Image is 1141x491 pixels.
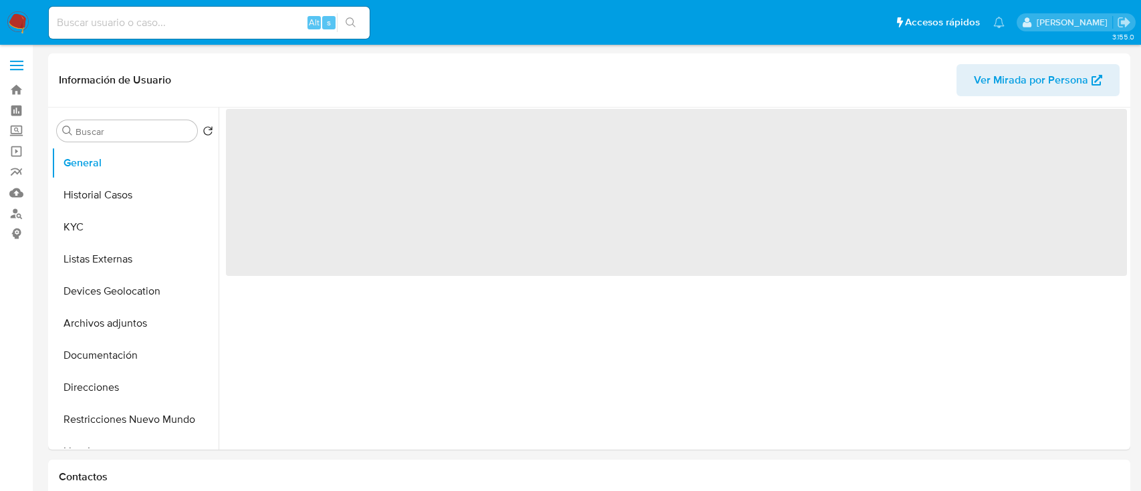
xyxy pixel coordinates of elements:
button: Buscar [62,126,73,136]
input: Buscar [76,126,192,138]
span: Ver Mirada por Persona [974,64,1088,96]
a: Salir [1117,15,1131,29]
button: Historial Casos [51,179,219,211]
input: Buscar usuario o caso... [49,14,370,31]
button: Direcciones [51,371,219,403]
button: Volver al orden por defecto [203,126,213,140]
button: Ver Mirada por Persona [957,64,1120,96]
p: alan.cervantesmartinez@mercadolibre.com.mx [1037,16,1112,29]
span: Alt [309,16,320,29]
span: s [327,16,331,29]
h1: Información de Usuario [59,73,171,87]
button: Listas Externas [51,243,219,275]
button: Devices Geolocation [51,275,219,307]
button: search-icon [337,13,364,32]
h1: Contactos [59,470,1120,484]
button: KYC [51,211,219,243]
span: ‌ [226,109,1127,276]
button: General [51,147,219,179]
a: Notificaciones [993,17,1005,28]
button: Restricciones Nuevo Mundo [51,403,219,436]
button: Documentación [51,339,219,371]
span: Accesos rápidos [905,15,980,29]
button: Archivos adjuntos [51,307,219,339]
button: Lista Interna [51,436,219,468]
